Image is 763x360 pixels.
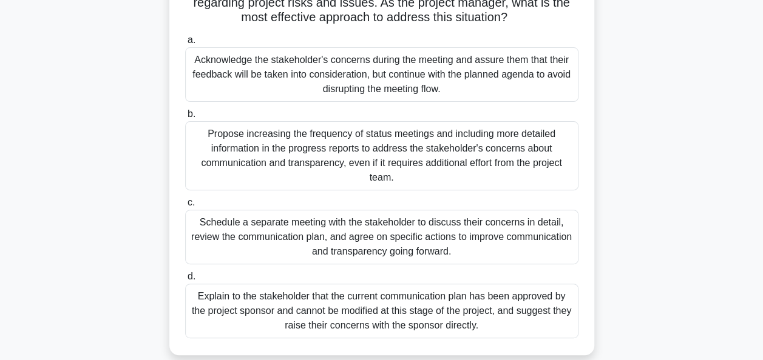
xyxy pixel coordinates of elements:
div: Acknowledge the stakeholder's concerns during the meeting and assure them that their feedback wil... [185,47,578,102]
span: c. [188,197,195,207]
span: a. [188,35,195,45]
div: Explain to the stakeholder that the current communication plan has been approved by the project s... [185,284,578,338]
span: b. [188,108,195,119]
div: Schedule a separate meeting with the stakeholder to discuss their concerns in detail, review the ... [185,210,578,264]
div: Propose increasing the frequency of status meetings and including more detailed information in th... [185,121,578,190]
span: d. [188,271,195,281]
